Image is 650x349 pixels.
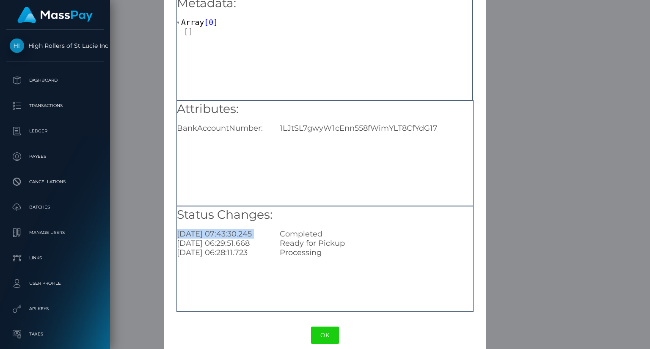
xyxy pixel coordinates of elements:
div: [DATE] 06:28:11.723 [171,248,273,257]
div: Completed [273,229,479,239]
h5: Attributes: [177,101,473,118]
img: MassPay Logo [17,7,93,23]
p: Ledger [10,125,100,137]
h5: Status Changes: [177,206,473,223]
button: OK [311,327,339,344]
p: Links [10,252,100,264]
p: Payees [10,150,100,163]
p: Manage Users [10,226,100,239]
p: API Keys [10,302,100,315]
div: Processing [273,248,479,257]
p: Cancellations [10,176,100,188]
span: High Rollers of St Lucie Inc [6,42,104,49]
p: Batches [10,201,100,214]
p: Transactions [10,99,100,112]
div: 1LJtSL7gwyW1cEnn558fWimYLT8CfYdG17 [273,124,479,133]
div: Ready for Pickup [273,239,479,248]
div: [DATE] 06:29:51.668 [171,239,273,248]
div: [DATE] 07:43:30.245 [171,229,273,239]
span: 0 [209,18,213,27]
p: Dashboard [10,74,100,87]
p: User Profile [10,277,100,290]
span: ] [213,18,218,27]
img: High Rollers of St Lucie Inc [10,38,24,53]
span: Array [181,18,204,27]
span: [ [204,18,209,27]
p: Taxes [10,328,100,341]
div: BankAccountNumber: [171,124,273,133]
